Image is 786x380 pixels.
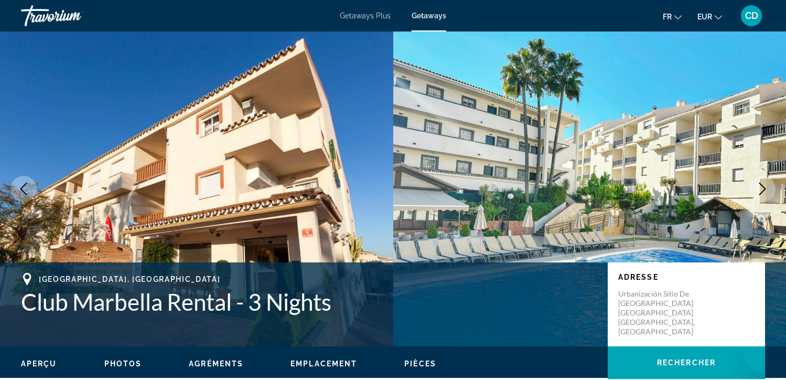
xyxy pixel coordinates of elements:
[618,289,702,336] p: Urbanización Sitio de [GEOGRAPHIC_DATA] [GEOGRAPHIC_DATA] [GEOGRAPHIC_DATA], [GEOGRAPHIC_DATA]
[697,13,712,21] span: EUR
[21,359,57,368] button: Aperçu
[744,338,778,372] iframe: Bouton de lancement de la fenêtre de messagerie
[663,9,682,24] button: Change language
[21,2,126,29] a: Travorium
[404,360,436,368] span: Pièces
[189,360,243,368] span: Agréments
[412,12,446,20] a: Getaways
[290,360,357,368] span: Emplacement
[404,359,436,368] button: Pièces
[340,12,391,20] a: Getaways Plus
[697,9,722,24] button: Change currency
[104,359,142,368] button: Photos
[745,10,758,21] span: CD
[21,288,597,315] h1: Club Marbella Rental - 3 Nights
[10,176,37,202] button: Previous image
[290,359,357,368] button: Emplacement
[657,358,716,367] span: Rechercher
[189,359,243,368] button: Agréments
[749,176,776,202] button: Next image
[663,13,672,21] span: fr
[618,273,755,281] p: Adresse
[21,360,57,368] span: Aperçu
[738,5,765,27] button: User Menu
[608,346,765,379] button: Rechercher
[39,275,220,283] span: [GEOGRAPHIC_DATA], [GEOGRAPHIC_DATA]
[104,360,142,368] span: Photos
